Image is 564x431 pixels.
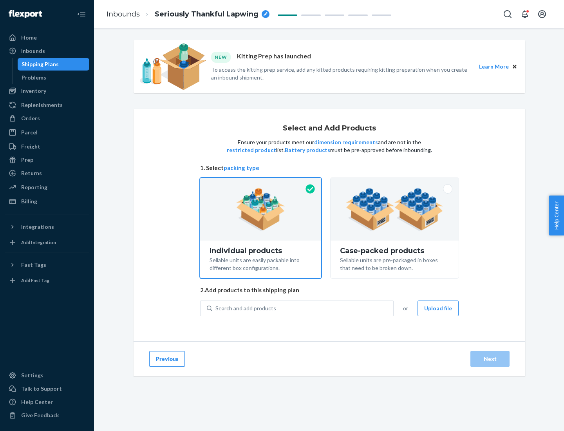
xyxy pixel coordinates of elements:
button: Open notifications [517,6,533,22]
div: Returns [21,169,42,177]
div: Fast Tags [21,261,46,269]
div: Freight [21,143,40,150]
button: dimension requirements [314,138,378,146]
a: Add Integration [5,236,89,249]
img: case-pack.59cecea509d18c883b923b81aeac6d0b.png [346,188,443,231]
a: Billing [5,195,89,208]
div: Give Feedback [21,411,59,419]
div: Sellable units are pre-packaged in boxes that need to be broken down. [340,255,449,272]
button: Give Feedback [5,409,89,422]
div: Talk to Support [21,385,62,393]
a: Inbounds [5,45,89,57]
div: Orders [21,114,40,122]
div: Inventory [21,87,46,95]
a: Talk to Support [5,382,89,395]
div: Shipping Plans [22,60,59,68]
button: Previous [149,351,185,367]
span: Seriously Thankful Lapwing [155,9,258,20]
button: Close Navigation [74,6,89,22]
a: Inventory [5,85,89,97]
button: Integrations [5,221,89,233]
span: 2. Add products to this shipping plan [200,286,459,294]
button: Help Center [549,196,564,235]
p: To access the kitting prep service, add any kitted products requiring kitting preparation when yo... [211,66,472,81]
p: Ensure your products meet our and are not in the list. must be pre-approved before inbounding. [226,138,433,154]
a: Replenishments [5,99,89,111]
p: Kitting Prep has launched [237,52,311,62]
button: Learn More [479,62,509,71]
a: Orders [5,112,89,125]
a: Home [5,31,89,44]
div: Problems [22,74,46,81]
div: Search and add products [215,304,276,312]
div: Next [477,355,503,363]
button: packing type [224,164,259,172]
button: restricted product [227,146,276,154]
a: Prep [5,154,89,166]
a: Add Fast Tag [5,274,89,287]
button: Fast Tags [5,259,89,271]
div: Settings [21,371,43,379]
a: Settings [5,369,89,382]
span: 1. Select [200,164,459,172]
div: Replenishments [21,101,63,109]
div: Inbounds [21,47,45,55]
a: Parcel [5,126,89,139]
span: or [403,304,408,312]
div: Integrations [21,223,54,231]
button: Upload file [418,301,459,316]
div: Prep [21,156,33,164]
div: Add Integration [21,239,56,246]
a: Returns [5,167,89,179]
div: Individual products [210,247,312,255]
a: Shipping Plans [18,58,90,71]
div: Add Fast Tag [21,277,49,284]
div: Home [21,34,37,42]
a: Inbounds [107,10,140,18]
a: Reporting [5,181,89,194]
div: Parcel [21,129,38,136]
h1: Select and Add Products [283,125,376,132]
ol: breadcrumbs [100,3,276,26]
div: Sellable units are easily packable into different box configurations. [210,255,312,272]
button: Battery products [285,146,330,154]
button: Open account menu [534,6,550,22]
div: Case-packed products [340,247,449,255]
img: individual-pack.facf35554cb0f1810c75b2bd6df2d64e.png [236,188,285,231]
div: Billing [21,197,37,205]
a: Freight [5,140,89,153]
img: Flexport logo [9,10,42,18]
div: NEW [211,52,231,62]
a: Help Center [5,396,89,408]
div: Reporting [21,183,47,191]
button: Next [470,351,510,367]
button: Close [510,62,519,71]
div: Help Center [21,398,53,406]
a: Problems [18,71,90,84]
button: Open Search Box [500,6,515,22]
